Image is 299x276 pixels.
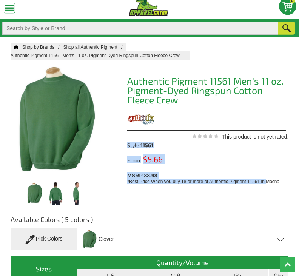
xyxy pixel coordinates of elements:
[127,77,286,107] h1: Authentic Pigment 11561 Men's 11 oz. Pigment-Dyed Ringspun Cotton Fleece Crew
[11,53,187,59] a: Authentic Pigment 11561 Men's 11 oz. Pigment-Dyed Ringspun Cotton Fleece Crew
[63,45,126,50] a: Shop all Authentic Pigment
[11,45,19,50] a: Home
[99,233,114,246] span: Clover
[46,182,65,205] img: Authentic Pigment 11561 Men's 11 oz. Pigment-Dyed Ringspun Cotton Fleece Crew
[77,257,288,270] th: Quantity/Volume
[127,110,154,129] img: Authentic Pigment
[11,228,77,251] div: Pick Colors
[67,182,85,205] img: Authentic Pigment 11561 Men's 11 oz. Pigment-Dyed Ringspun Cotton Fleece Crew
[280,257,295,272] a: Top
[26,182,44,205] img: Authentic Pigment 11561 Men's 11 oz. Pigment-Dyed Ringspun Cotton Fleece Crew
[82,230,97,250] img: authentic-pigment_11561_clover.jpg
[2,22,278,35] input: Search by Style or Brand
[127,143,161,148] div: Style:
[127,171,286,185] div: MSRP 33.98
[11,215,289,228] h3: Available Colors ( 5 colors )
[192,134,219,139] img: This product is not yet rated.
[141,155,163,164] span: $5.66
[222,134,289,140] span: This product is not yet rated.
[127,179,279,185] span: *Best Price When you buy 18 or more of Authentic Pigment 11561 in Mocha
[127,157,161,163] div: From:
[140,142,153,149] span: 11561
[22,45,63,50] a: Shop by Brands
